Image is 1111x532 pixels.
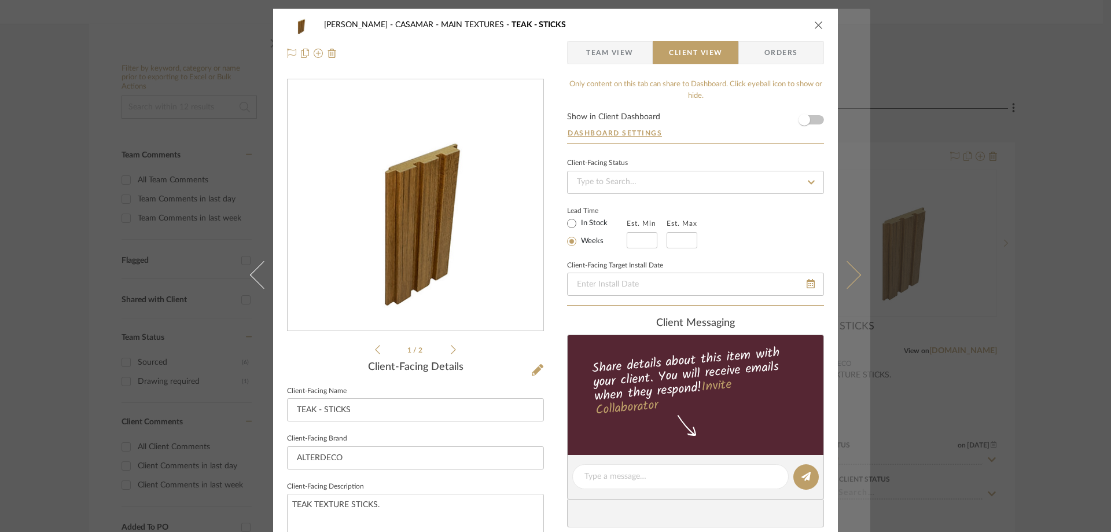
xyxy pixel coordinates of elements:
[324,21,441,29] span: [PERSON_NAME] - CASAMAR
[287,388,347,394] label: Client-Facing Name
[567,160,628,166] div: Client-Facing Status
[287,436,347,442] label: Client-Facing Brand
[567,128,663,138] button: Dashboard Settings
[287,361,544,374] div: Client-Facing Details
[667,219,697,228] label: Est. Max
[567,317,824,330] div: client Messaging
[287,398,544,421] input: Enter Client-Facing Item Name
[418,347,424,354] span: 2
[287,484,364,490] label: Client-Facing Description
[328,49,337,58] img: Remove from project
[287,446,544,469] input: Enter Client-Facing Brand
[441,21,512,29] span: MAIN TEXTURES
[567,273,824,296] input: Enter Install Date
[567,79,824,101] div: Only content on this tab can share to Dashboard. Click eyeball icon to show or hide.
[627,219,656,228] label: Est. Min
[566,343,826,420] div: Share details about this item with your client. You will receive emails when they respond!
[579,236,604,247] label: Weeks
[567,206,627,216] label: Lead Time
[407,347,413,354] span: 1
[413,347,418,354] span: /
[287,13,315,36] img: d0a5b411-fdb1-43ae-958c-2b2910ef67e0_48x40.jpg
[586,41,634,64] span: Team View
[579,218,608,229] label: In Stock
[288,80,543,331] div: 0
[567,263,663,269] label: Client-Facing Target Install Date
[814,20,824,30] button: close
[567,171,824,194] input: Type to Search…
[669,41,722,64] span: Client View
[512,21,566,29] span: TEAK - STICKS
[567,216,627,248] mat-radio-group: Select item type
[315,80,516,331] img: d0a5b411-fdb1-43ae-958c-2b2910ef67e0_436x436.jpg
[752,41,811,64] span: Orders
